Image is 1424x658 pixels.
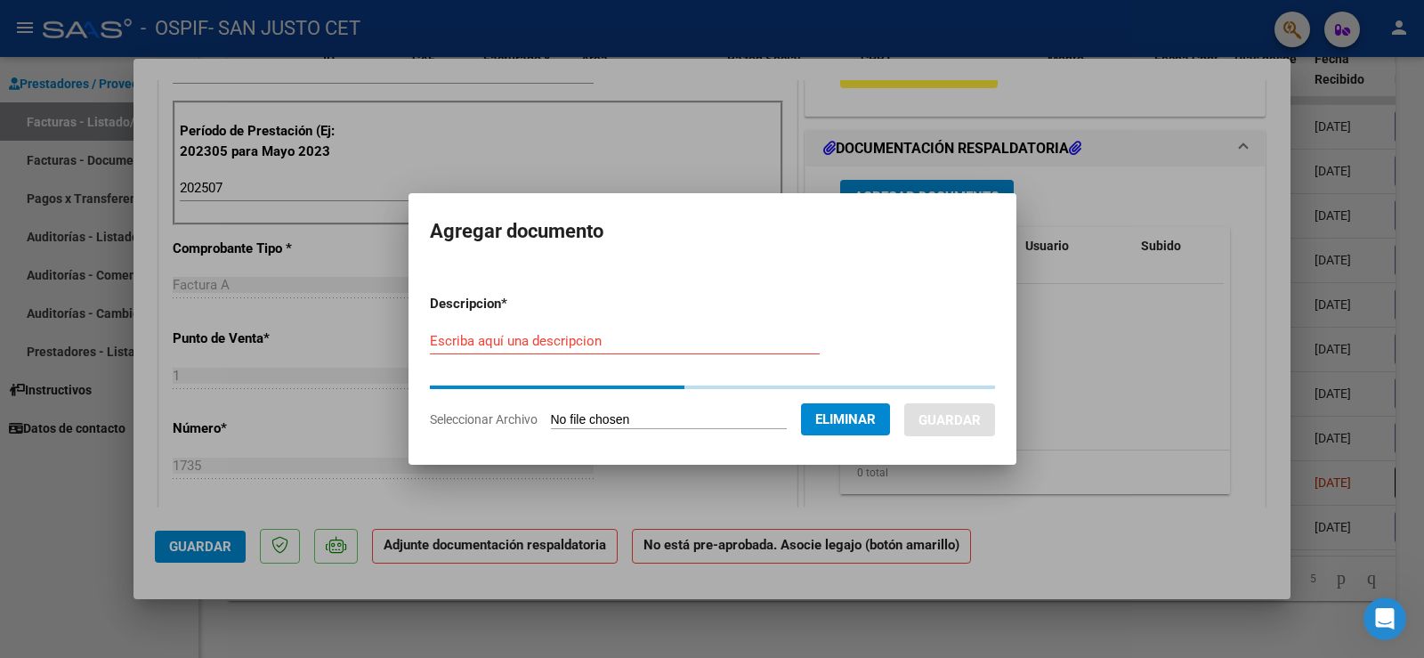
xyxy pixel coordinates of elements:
button: Eliminar [801,403,890,435]
h2: Agregar documento [430,215,995,248]
iframe: Intercom live chat [1363,597,1406,640]
span: Guardar [918,412,981,428]
p: Descripcion [430,294,600,314]
span: Seleccionar Archivo [430,412,538,426]
span: Eliminar [815,411,876,427]
button: Guardar [904,403,995,436]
